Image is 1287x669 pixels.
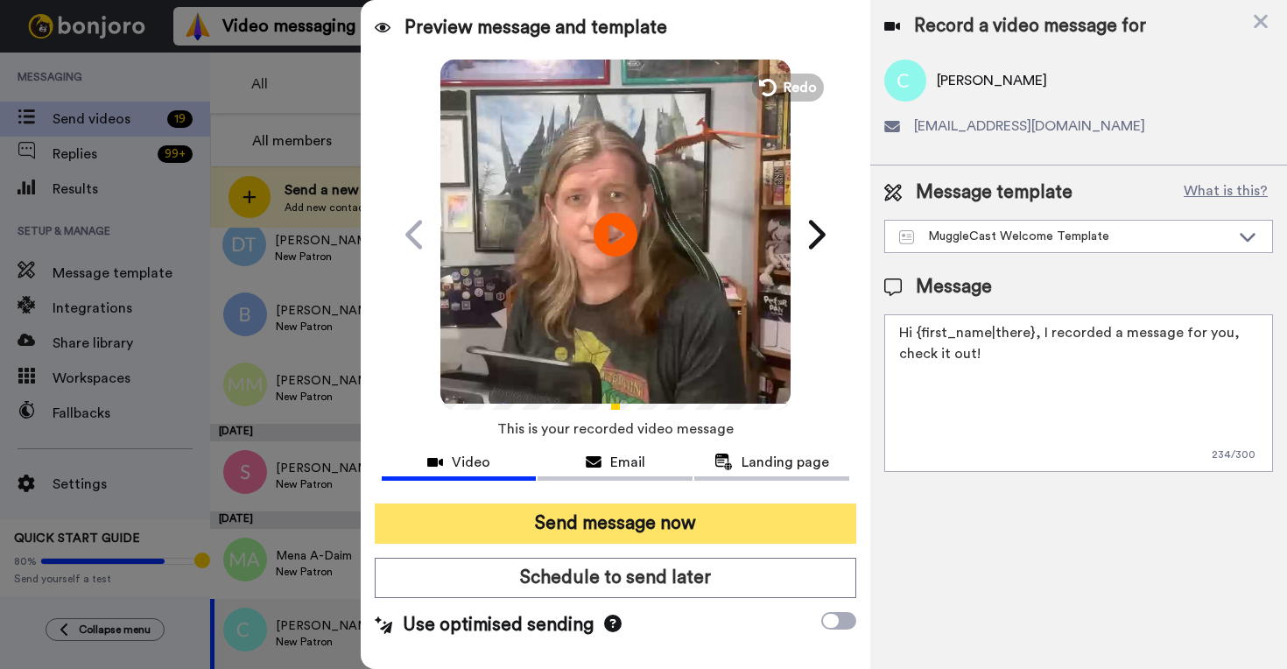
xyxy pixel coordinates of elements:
[916,274,992,300] span: Message
[916,180,1072,206] span: Message template
[742,452,829,473] span: Landing page
[1178,180,1273,206] button: What is this?
[899,228,1230,245] div: MuggleCast Welcome Template
[375,558,856,598] button: Schedule to send later
[452,452,490,473] span: Video
[914,116,1145,137] span: [EMAIL_ADDRESS][DOMAIN_NAME]
[884,314,1273,472] textarea: Hi {first_name|there}, I recorded a message for you, check it out!
[375,504,856,544] button: Send message now
[497,410,734,448] span: This is your recorded video message
[610,452,645,473] span: Email
[899,230,914,244] img: Message-temps.svg
[403,612,594,638] span: Use optimised sending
